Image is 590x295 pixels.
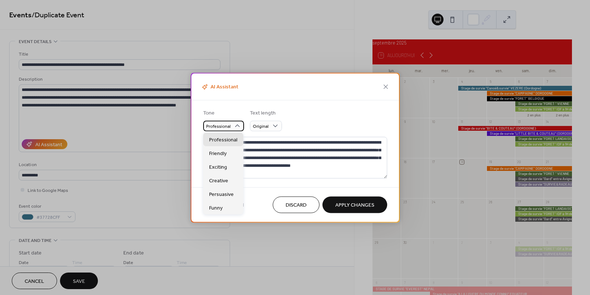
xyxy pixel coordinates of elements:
[273,196,319,213] button: Discard
[209,150,227,158] span: Friendly
[335,201,374,209] span: Apply Changes
[209,164,227,171] span: Exciting
[286,201,307,209] span: Discard
[200,83,239,91] span: AI Assistant
[209,204,223,212] span: Funny
[322,196,387,213] button: Apply Changes
[206,122,231,131] span: Professional
[209,191,234,199] span: Persuasive
[250,109,280,117] div: Text length
[203,109,243,117] div: Tone
[253,122,269,131] span: Original
[209,136,237,144] span: Professional
[209,177,228,185] span: Creative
